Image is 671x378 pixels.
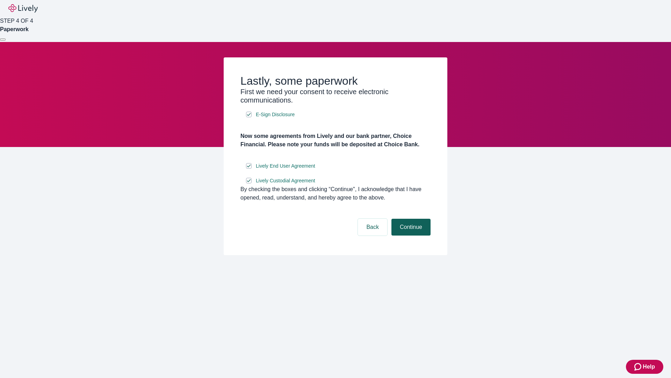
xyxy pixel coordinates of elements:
div: By checking the boxes and clicking “Continue", I acknowledge that I have opened, read, understand... [240,185,431,202]
a: e-sign disclosure document [254,176,317,185]
span: Help [643,363,655,371]
h4: Now some agreements from Lively and our bank partner, Choice Financial. Please note your funds wi... [240,132,431,149]
button: Back [358,219,387,236]
button: Continue [391,219,431,236]
img: Lively [8,4,38,13]
span: Lively Custodial Agreement [256,177,315,184]
span: E-Sign Disclosure [256,111,295,118]
button: Zendesk support iconHelp [626,360,663,374]
span: Lively End User Agreement [256,162,315,170]
h3: First we need your consent to receive electronic communications. [240,87,431,104]
a: e-sign disclosure document [254,110,296,119]
h2: Lastly, some paperwork [240,74,431,87]
svg: Zendesk support icon [634,363,643,371]
a: e-sign disclosure document [254,162,317,170]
